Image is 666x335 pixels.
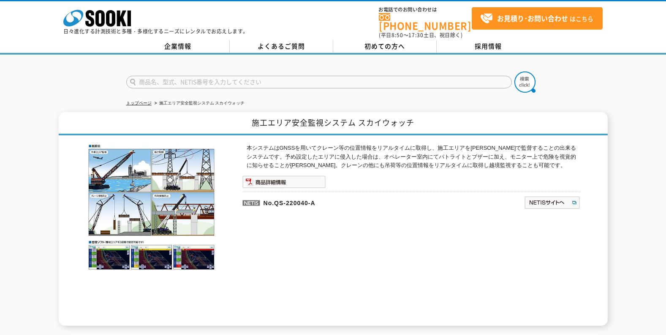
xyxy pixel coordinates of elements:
h1: 施工エリア安全監視システム スカイウォッチ [59,112,608,135]
img: btn_search.png [514,71,536,93]
span: お電話でのお問い合わせは [379,7,472,12]
a: 採用情報 [437,40,540,53]
p: 本システムはGNSSを用いてクレーン等の位置情報をリアルタイムに取得し、施工エリアを[PERSON_NAME]で監督することの出来るシステムです。予め設定したエリアに侵入した場合は、オペレーター... [247,144,580,170]
a: 商品詳細情報システム [242,180,326,187]
a: 初めての方へ [333,40,437,53]
a: 企業情報 [126,40,230,53]
img: 商品詳細情報システム [242,176,326,188]
a: [PHONE_NUMBER] [379,13,472,30]
span: 17:30 [408,31,424,39]
span: はこちら [480,12,593,25]
span: (平日 ～ 土日、祝日除く) [379,31,462,39]
span: 8:50 [391,31,403,39]
p: No.QS-220040-A [242,192,443,212]
a: よくあるご質問 [230,40,333,53]
p: 日々進化する計測技術と多種・多様化するニーズにレンタルでお応えします。 [63,29,248,34]
strong: お見積り･お問い合わせ [497,13,568,23]
img: NETISサイトへ [524,196,580,209]
a: トップページ [126,101,152,105]
li: 施工エリア安全監視システム スカイウォッチ [153,99,245,108]
img: 施工エリア安全監視システム スカイウォッチ [86,144,217,271]
input: 商品名、型式、NETIS番号を入力してください [126,76,512,88]
span: 初めての方へ [364,41,405,51]
a: お見積り･お問い合わせはこちら [472,7,603,30]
